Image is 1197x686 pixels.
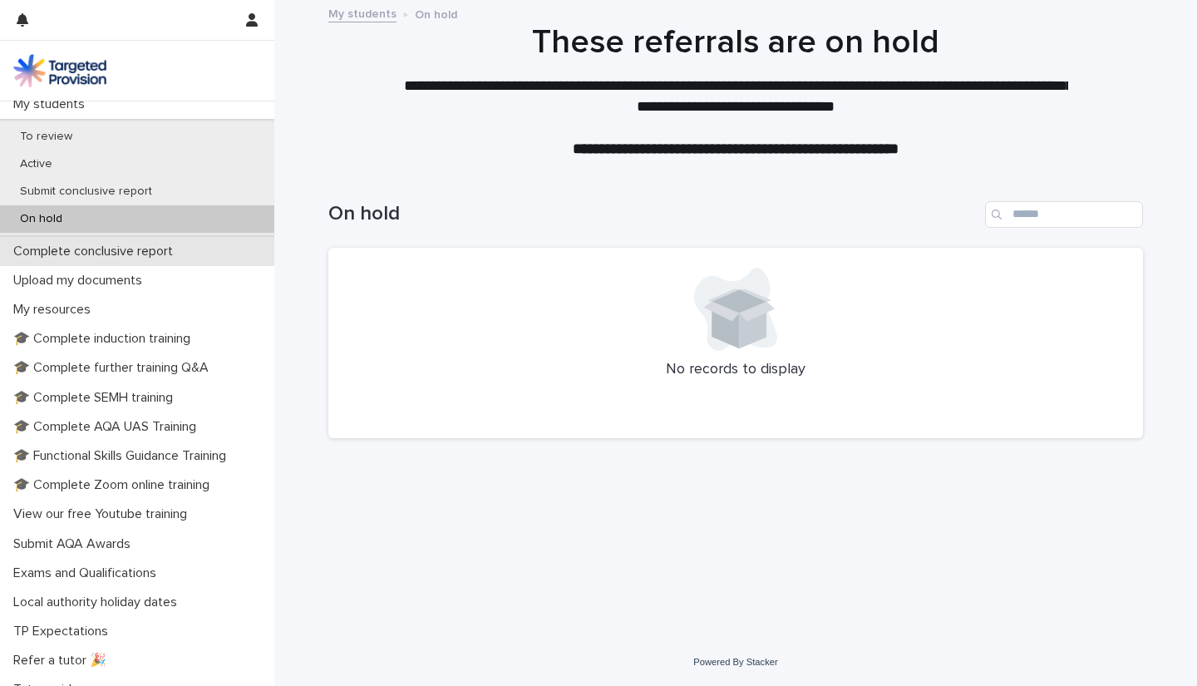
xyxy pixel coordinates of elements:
[7,244,186,259] p: Complete conclusive report
[7,157,66,171] p: Active
[7,565,170,581] p: Exams and Qualifications
[348,361,1123,379] p: No records to display
[328,3,397,22] a: My students
[7,390,186,406] p: 🎓 Complete SEMH training
[7,212,76,226] p: On hold
[13,54,106,87] img: M5nRWzHhSzIhMunXDL62
[7,130,86,144] p: To review
[693,657,777,667] a: Powered By Stacker
[7,448,239,464] p: 🎓 Functional Skills Guidance Training
[7,536,144,552] p: Submit AQA Awards
[328,22,1143,62] h1: These referrals are on hold
[415,4,457,22] p: On hold
[7,273,155,289] p: Upload my documents
[7,477,223,493] p: 🎓 Complete Zoom online training
[7,302,104,318] p: My resources
[7,624,121,639] p: TP Expectations
[985,201,1143,228] input: Search
[7,653,120,669] p: Refer a tutor 🎉
[7,331,204,347] p: 🎓 Complete induction training
[7,419,209,435] p: 🎓 Complete AQA UAS Training
[7,185,165,199] p: Submit conclusive report
[7,595,190,610] p: Local authority holiday dates
[328,202,978,226] h1: On hold
[7,96,98,112] p: My students
[7,506,200,522] p: View our free Youtube training
[7,360,222,376] p: 🎓 Complete further training Q&A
